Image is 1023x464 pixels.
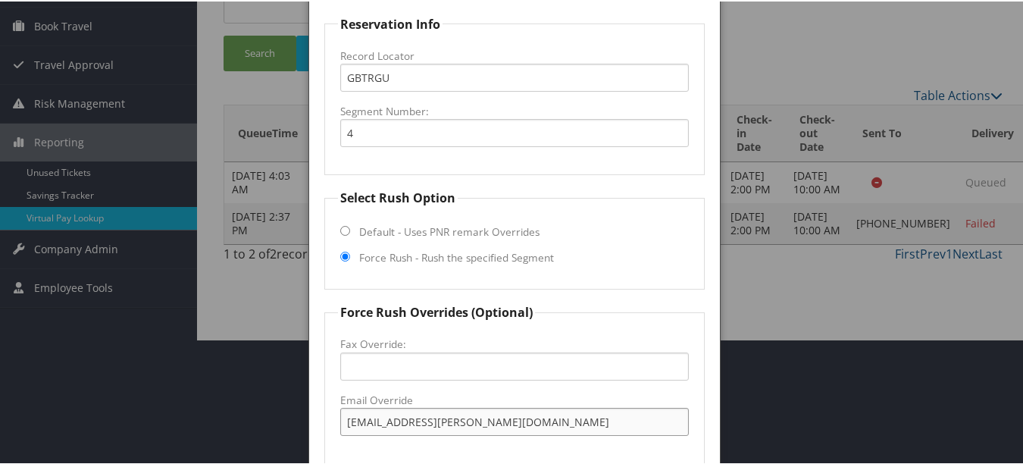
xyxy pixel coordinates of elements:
label: Default - Uses PNR remark Overrides [359,223,540,238]
legend: Reservation Info [338,14,443,32]
label: Email Override [340,391,688,406]
legend: Select Rush Option [338,187,458,205]
legend: Force Rush Overrides (Optional) [338,302,535,320]
label: Record Locator [340,47,688,62]
label: Segment Number: [340,102,688,118]
label: Fax Override: [340,335,688,350]
label: Force Rush - Rush the specified Segment [359,249,554,264]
